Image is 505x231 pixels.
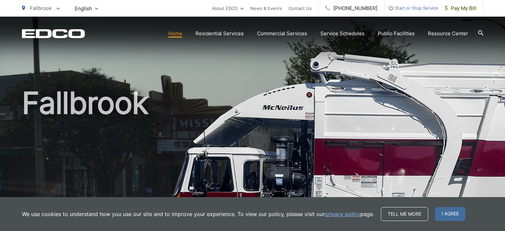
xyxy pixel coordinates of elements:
a: Residential Services [196,30,244,38]
span: Fallbrook [30,5,52,11]
p: We use cookies to understand how you use our site and to improve your experience. To view our pol... [22,210,374,218]
a: About EDCO [212,4,244,12]
a: privacy policy [325,210,360,218]
span: I agree [435,207,465,221]
span: English [70,3,103,14]
a: Public Facilities [378,30,415,38]
span: Pay My Bill [445,4,476,12]
a: Commercial Services [257,30,307,38]
a: Tell me more [381,207,428,221]
a: Home [168,30,182,38]
a: EDCD logo. Return to the homepage. [22,29,85,38]
a: Contact Us [289,4,312,12]
a: Resource Center [428,30,468,38]
a: Service Schedules [320,30,365,38]
a: News & Events [250,4,282,12]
